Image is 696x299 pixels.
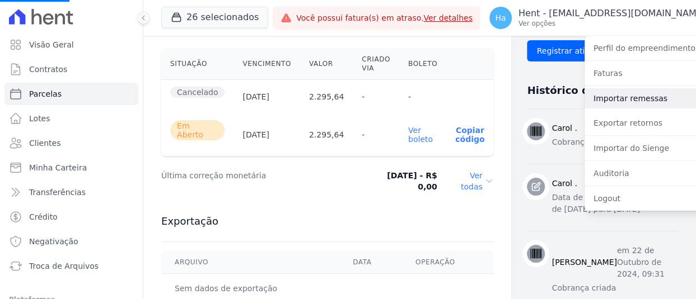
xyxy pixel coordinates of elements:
th: Criado via [353,48,399,80]
span: Negativação [29,236,78,247]
span: Em Aberto [170,120,225,140]
th: Boleto [399,48,446,80]
th: Data [339,251,402,274]
h3: [PERSON_NAME] [552,257,616,268]
a: Lotes [4,107,138,130]
a: Parcelas [4,83,138,105]
th: 2.295,64 [300,113,353,156]
a: Transferências [4,181,138,203]
th: - [353,80,399,114]
span: Você possui fatura(s) em atraso. [296,12,473,24]
th: Operação [402,251,494,274]
th: [DATE] [233,80,300,114]
span: Parcelas [29,88,62,99]
a: Negativação [4,230,138,253]
button: 26 selecionados [161,7,268,28]
span: Troca de Arquivos [29,260,99,272]
span: Crédito [29,211,58,222]
h3: Carol . [552,122,577,134]
th: Situação [161,48,233,80]
a: Ver detalhes [423,13,473,22]
a: Contratos [4,58,138,80]
button: Copiar código [455,126,484,144]
span: Clientes [29,137,60,149]
span: Visão Geral [29,39,74,50]
dd: Ver todas [446,170,494,192]
span: Minha Carteira [29,162,87,173]
a: Ver boleto [408,126,433,144]
h3: Exportação [161,215,493,228]
p: em 22 de Outubro de 2024, 09:31 [617,245,678,280]
h3: Histórico de atividades [527,84,658,97]
p: Data de Vencimento alterado de [DATE] para [DATE] [552,192,678,215]
a: Crédito [4,206,138,228]
p: Cobrança criada [552,136,678,148]
p: Cobrança criada [552,282,678,294]
th: Arquivo [161,251,339,274]
a: Visão Geral [4,34,138,56]
dt: Última correção monetária [161,170,357,192]
a: Minha Carteira [4,156,138,179]
input: Registrar atividade [527,40,620,61]
span: Lotes [29,113,50,124]
th: Valor [300,48,353,80]
a: Clientes [4,132,138,154]
span: Transferências [29,187,86,198]
span: Contratos [29,64,67,75]
th: - [399,80,446,114]
dd: [DATE] - R$ 0,00 [366,170,437,192]
span: Ha [495,14,506,22]
th: 2.295,64 [300,80,353,114]
a: Troca de Arquivos [4,255,138,277]
h3: Carol . [552,178,577,189]
th: [DATE] [233,113,300,156]
span: Cancelado [170,87,225,98]
th: - [353,113,399,156]
th: Vencimento [233,48,300,80]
